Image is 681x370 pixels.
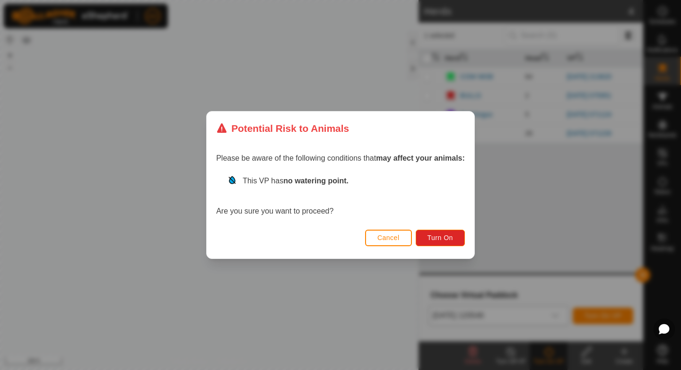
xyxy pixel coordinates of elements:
div: Potential Risk to Animals [216,121,349,136]
span: Turn On [428,234,453,241]
button: Cancel [365,230,412,246]
span: Please be aware of the following conditions that [216,154,465,162]
strong: may affect your animals: [376,154,465,162]
span: This VP has [243,177,349,185]
button: Turn On [416,230,465,246]
div: Are you sure you want to proceed? [216,175,465,217]
span: Cancel [377,234,400,241]
strong: no watering point. [283,177,349,185]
